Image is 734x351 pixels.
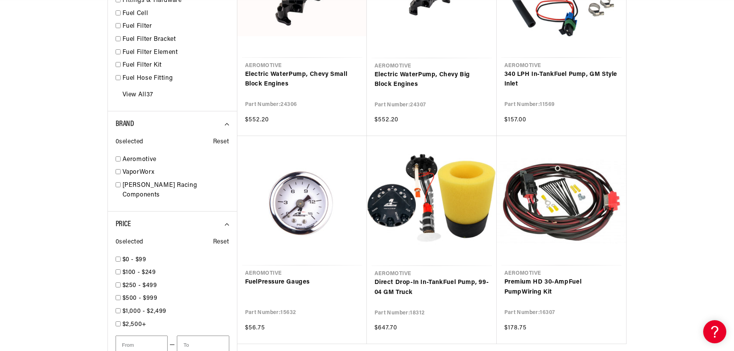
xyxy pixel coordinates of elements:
a: Fuel Hose Fitting [123,74,229,84]
span: $1,000 - $2,499 [123,308,167,314]
a: Fuel Filter Element [123,48,229,58]
a: Aeromotive [123,155,229,165]
span: $0 - $99 [123,257,146,263]
a: Direct Drop-In In-TankFuel Pump, 99-04 GM Truck [375,278,489,297]
span: $100 - $249 [123,269,156,275]
span: 0 selected [116,237,143,247]
span: $2,500+ [123,321,146,327]
a: VaporWorx [123,168,229,178]
a: Fuel Filter Kit [123,60,229,71]
a: Fuel Filter Bracket [123,35,229,45]
span: Brand [116,120,134,128]
a: FuelPressure Gauges [245,277,359,287]
a: [PERSON_NAME] Racing Components [123,181,229,200]
a: Fuel Cell [123,9,229,19]
a: Electric WaterPump, Chevy Big Block Engines [375,70,489,90]
a: 340 LPH In-TankFuel Pump, GM Style Inlet [504,70,618,89]
a: Fuel Filter [123,22,229,32]
a: Electric WaterPump, Chevy Small Block Engines [245,70,359,89]
span: Price [116,220,131,228]
span: — [170,340,175,350]
span: Reset [213,237,229,247]
a: Premium HD 30-AmpFuel PumpWiring Kit [504,277,618,297]
span: Reset [213,137,229,147]
a: View All 37 [123,90,153,100]
span: 0 selected [116,137,143,147]
span: $500 - $999 [123,295,158,301]
span: $250 - $499 [123,282,157,289]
